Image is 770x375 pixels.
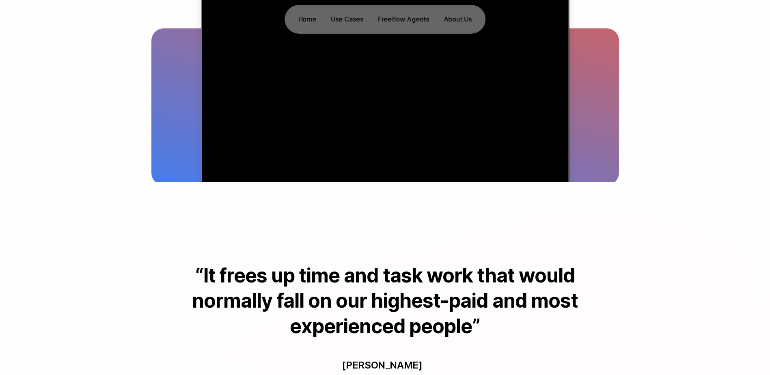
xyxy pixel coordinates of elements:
button: Use Cases [327,13,367,26]
p: [PERSON_NAME] [342,358,423,372]
a: Freeflow Agents [374,13,433,26]
p: “It frees up time and task work that would normally fall on our highest-paid and most experienced... [177,263,593,339]
p: Freeflow Agents [378,15,429,24]
p: Home [298,15,317,24]
a: About Us [440,13,476,26]
p: Use Cases [331,15,363,24]
p: About Us [444,15,472,24]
